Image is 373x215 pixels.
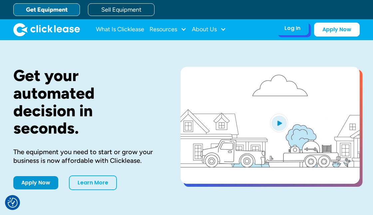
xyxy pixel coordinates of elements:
[13,23,80,36] img: Clicklease logo
[150,23,186,36] div: Resources
[88,3,155,16] a: Sell Equipment
[284,25,300,32] div: Log In
[314,23,360,37] a: Apply Now
[270,114,288,132] img: Blue play button logo on a light blue circular background
[13,148,159,165] div: The equipment you need to start or grow your business is now affordable with Clicklease.
[69,175,117,190] a: Learn More
[96,23,144,36] a: What Is Clicklease
[13,67,159,137] h1: Get your automated decision in seconds.
[192,23,226,36] div: About Us
[13,3,80,16] a: Get Equipment
[13,176,58,189] a: Apply Now
[181,67,360,184] a: open lightbox
[8,198,18,208] img: Revisit consent button
[13,23,80,36] a: home
[8,198,18,208] button: Consent Preferences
